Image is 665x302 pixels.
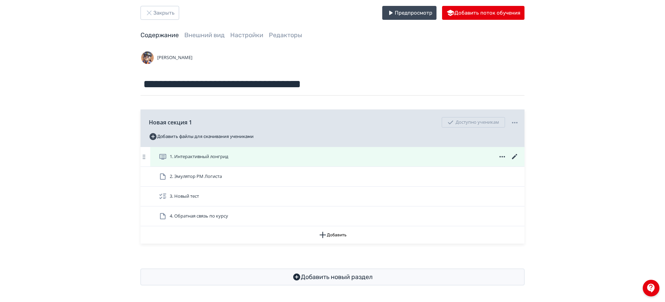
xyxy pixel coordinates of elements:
div: 4. Обратная связь по курсу [141,206,524,226]
div: Доступно ученикам [442,117,505,128]
div: 3. Новый тест [141,187,524,206]
a: Настройки [230,31,263,39]
img: Avatar [141,51,154,65]
span: 4. Обратная связь по курсу [170,213,228,220]
a: Внешний вид [184,31,225,39]
div: 2. Эмулятор РМ Логиста [141,167,524,187]
button: Добавить новый раздел [141,269,524,285]
span: 1. Интерактивный лонгрид [170,153,228,160]
button: Закрыть [141,6,179,20]
a: Редакторы [269,31,302,39]
button: Предпросмотр [382,6,436,20]
span: 2. Эмулятор РМ Логиста [170,173,222,180]
div: 1. Интерактивный лонгрид [141,147,524,167]
span: Новая секция 1 [149,118,192,126]
button: Добавить файлы для скачивания учениками [149,131,254,142]
span: [PERSON_NAME] [157,54,192,61]
button: Добавить поток обучения [442,6,524,20]
button: Добавить [141,226,524,244]
a: Содержание [141,31,179,39]
span: 3. Новый тест [170,193,199,200]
